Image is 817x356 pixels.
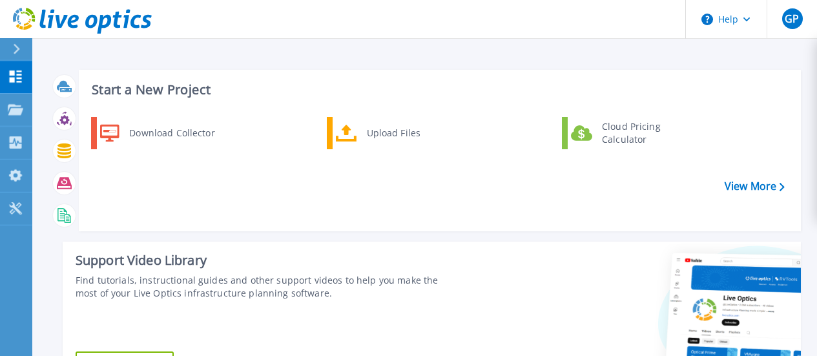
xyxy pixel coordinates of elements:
div: Find tutorials, instructional guides and other support videos to help you make the most of your L... [76,274,459,300]
a: Cloud Pricing Calculator [562,117,694,149]
h3: Start a New Project [92,83,784,97]
a: Upload Files [327,117,459,149]
div: Download Collector [123,120,220,146]
a: View More [725,180,785,193]
span: GP [785,14,799,24]
div: Cloud Pricing Calculator [595,120,691,146]
a: Download Collector [91,117,223,149]
div: Support Video Library [76,252,459,269]
div: Upload Files [360,120,456,146]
